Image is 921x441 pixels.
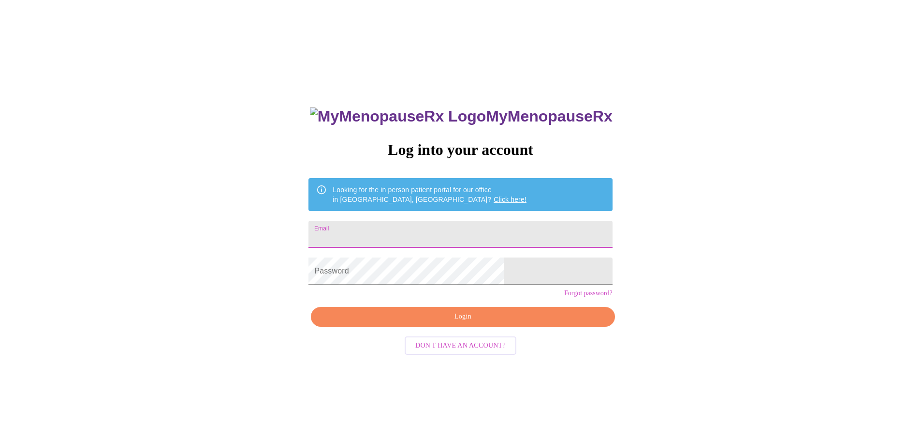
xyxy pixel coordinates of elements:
span: Don't have an account? [415,340,506,352]
a: Click here! [494,196,526,203]
div: Looking for the in person patient portal for our office in [GEOGRAPHIC_DATA], [GEOGRAPHIC_DATA]? [333,181,526,208]
button: Don't have an account? [405,336,516,355]
a: Don't have an account? [402,341,519,349]
a: Forgot password? [564,289,613,297]
h3: MyMenopauseRx [310,107,613,125]
img: MyMenopauseRx Logo [310,107,486,125]
h3: Log into your account [308,141,612,159]
button: Login [311,307,614,327]
span: Login [322,311,603,323]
